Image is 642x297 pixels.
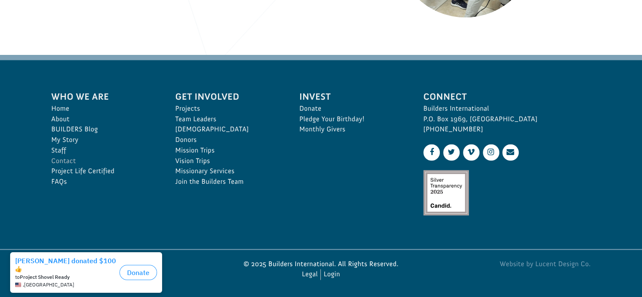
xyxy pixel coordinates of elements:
strong: Project Shovel Ready [20,26,70,32]
div: to [15,26,116,32]
a: Join the Builders Team [175,177,281,187]
img: emoji thumbsUp [15,18,22,25]
a: FAQs [51,177,157,187]
a: Staff [51,145,157,156]
a: Mission Trips [175,145,281,156]
span: , [GEOGRAPHIC_DATA] [23,34,74,40]
span: Connect [423,90,591,104]
p: © 2025 Builders International. All Rights Reserved. [233,259,409,270]
a: Missionary Services [175,166,281,177]
span: Get Involved [175,90,281,104]
a: Facebook [423,144,440,161]
span: Who We Are [51,90,157,104]
a: Pledge Your Birthday! [299,114,405,125]
a: About [51,114,157,125]
a: [DEMOGRAPHIC_DATA] [175,124,281,135]
a: Website by Lucent Design Co. [415,259,591,270]
a: Twitter [443,144,460,161]
img: Silver Transparency Rating for 2025 by Candid [423,170,469,215]
a: Instagram [483,144,499,161]
a: Project Life Certified [51,166,157,177]
div: [PERSON_NAME] donated $100 [15,8,116,25]
a: My Story [51,135,157,145]
a: Monthly Givers [299,124,405,135]
a: Legal [302,269,318,280]
img: US.png [15,34,21,40]
a: Vision Trips [175,156,281,166]
p: Builders International P.O. Box 1969, [GEOGRAPHIC_DATA] [PHONE_NUMBER] [423,104,591,135]
a: Contact Us [502,144,519,161]
a: Login [324,269,340,280]
a: BUILDERS Blog [51,124,157,135]
a: Home [51,104,157,114]
a: Donate [299,104,405,114]
a: Donors [175,135,281,145]
span: Invest [299,90,405,104]
button: Donate [119,17,157,32]
a: Contact [51,156,157,166]
a: Team Leaders [175,114,281,125]
a: Vimeo [463,144,479,161]
a: Projects [175,104,281,114]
